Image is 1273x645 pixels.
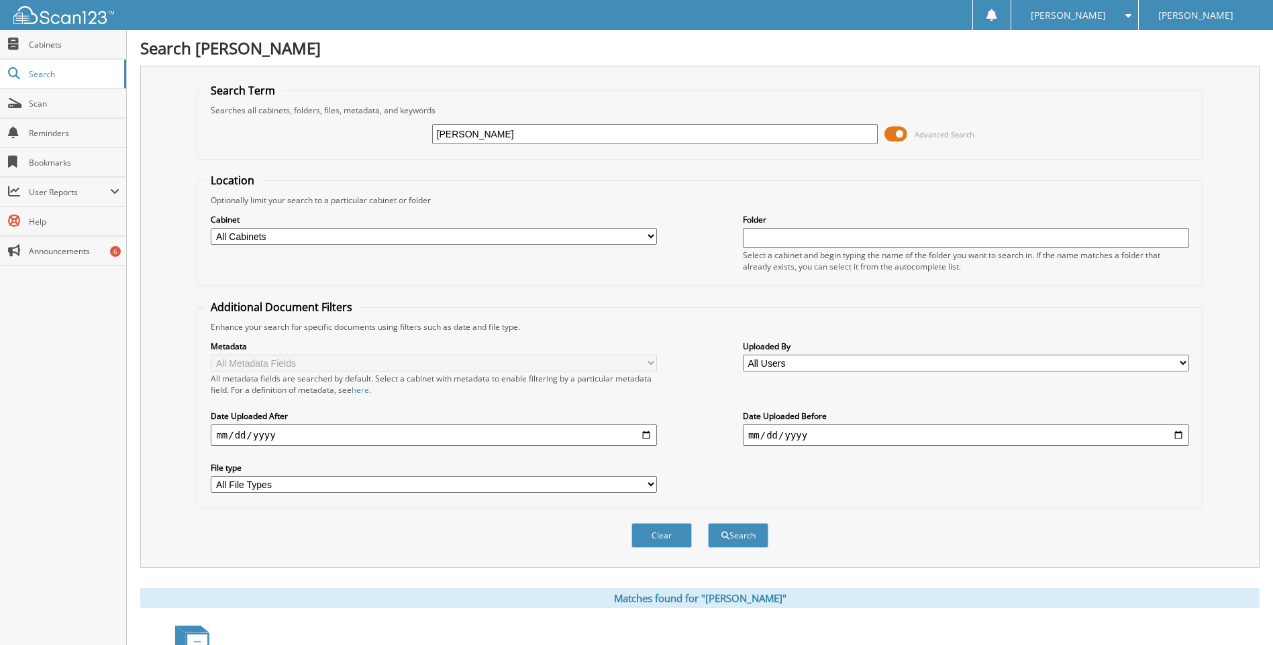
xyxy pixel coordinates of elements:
span: Scan [29,98,119,109]
div: Optionally limit your search to a particular cabinet or folder [204,194,1195,206]
label: Uploaded By [743,341,1189,352]
div: Select a cabinet and begin typing the name of the folder you want to search in. If the name match... [743,249,1189,272]
button: Clear [631,523,692,548]
label: File type [211,462,657,473]
span: Help [29,216,119,227]
input: end [743,424,1189,446]
div: All metadata fields are searched by default. Select a cabinet with metadata to enable filtering b... [211,373,657,396]
label: Folder [743,214,1189,225]
a: here [352,384,369,396]
legend: Additional Document Filters [204,300,359,314]
label: Cabinet [211,214,657,225]
span: Bookmarks [29,157,119,168]
label: Metadata [211,341,657,352]
span: Cabinets [29,39,119,50]
span: [PERSON_NAME] [1158,11,1233,19]
label: Date Uploaded Before [743,410,1189,422]
span: Reminders [29,127,119,139]
div: Matches found for "[PERSON_NAME]" [140,588,1260,608]
label: Date Uploaded After [211,410,657,422]
div: 6 [110,246,121,257]
div: Searches all cabinets, folders, files, metadata, and keywords [204,105,1195,116]
span: User Reports [29,186,110,198]
button: Search [708,523,768,548]
legend: Location [204,173,261,188]
input: start [211,424,657,446]
div: Enhance your search for specific documents using filters such as date and file type. [204,321,1195,333]
span: Announcements [29,245,119,257]
img: scan123-logo-white.svg [13,6,114,24]
h1: Search [PERSON_NAME] [140,37,1260,59]
span: Search [29,68,117,80]
legend: Search Term [204,83,282,98]
span: [PERSON_NAME] [1031,11,1106,19]
span: Advanced Search [915,129,974,139]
